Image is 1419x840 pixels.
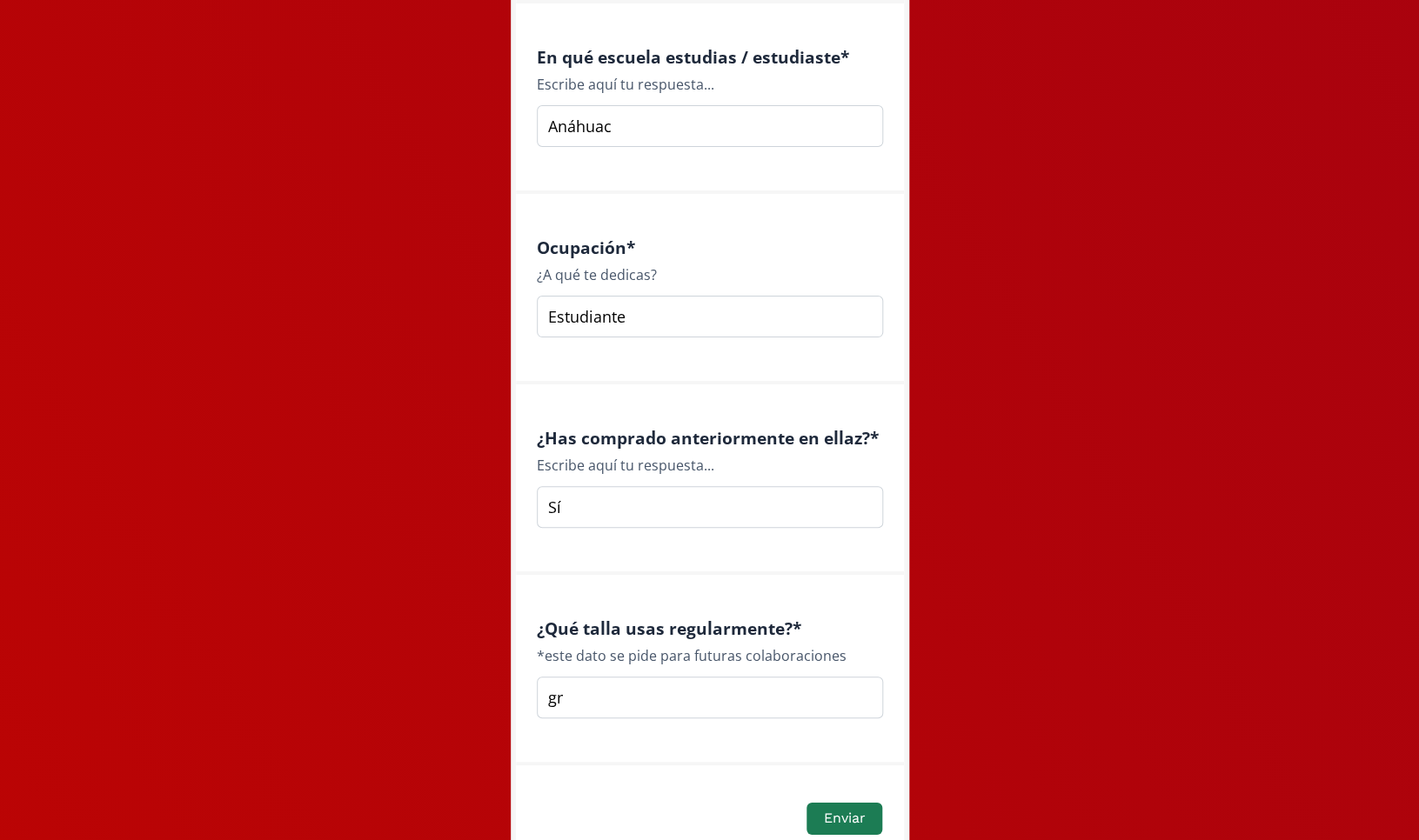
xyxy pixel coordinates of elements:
div: *este dato se pide para futuras colaboraciones [537,645,883,666]
h4: Ocupación * [537,237,883,257]
h4: ¿Has comprado anteriormente en ellaz? * [537,428,883,448]
h4: En qué escuela estudias / estudiaste * [537,47,883,67]
h4: ¿Qué talla usas regularmente? * [537,618,883,638]
div: Escribe aquí tu respuesta... [537,455,883,476]
input: Type your answer here... [537,486,883,528]
div: ¿A qué te dedicas? [537,264,883,285]
input: Type your answer here... [537,677,883,718]
button: Enviar [807,803,881,835]
input: Type your answer here... [537,296,883,337]
input: Type your answer here... [537,105,883,147]
div: Escribe aquí tu respuesta... [537,74,883,95]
